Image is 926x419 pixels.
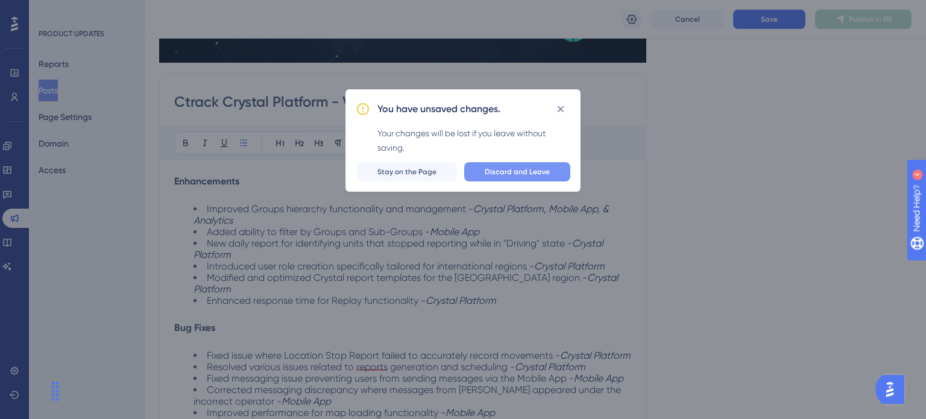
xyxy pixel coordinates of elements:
[377,126,570,155] div: Your changes will be lost if you leave without saving.
[377,167,436,177] span: Stay on the Page
[46,373,65,409] div: Drag
[28,3,75,17] span: Need Help?
[485,167,550,177] span: Discard and Leave
[377,102,500,116] h2: You have unsaved changes.
[84,6,87,16] div: 4
[875,371,912,408] iframe: UserGuiding AI Assistant Launcher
